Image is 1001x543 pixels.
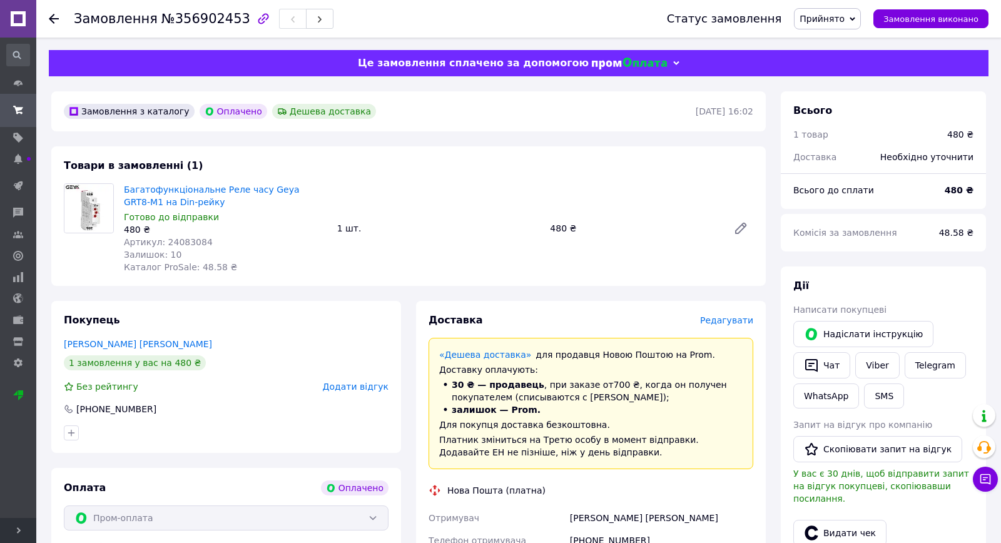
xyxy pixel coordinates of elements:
[793,352,850,378] button: Чат
[75,403,158,415] div: [PHONE_NUMBER]
[793,228,897,238] span: Комісія за замовлення
[793,152,836,162] span: Доставка
[793,185,874,195] span: Всього до сплати
[439,419,743,431] div: Для покупця доставка безкоштовна.
[793,129,828,140] span: 1 товар
[64,184,113,233] img: Багатофункціональне Реле часу Geya GRT8-M1 на Din-рейку
[793,321,933,347] button: Надіслати інструкцію
[124,212,219,222] span: Готово до відправки
[939,228,973,238] span: 48.58 ₴
[49,13,59,25] div: Повернутися назад
[883,14,978,24] span: Замовлення виконано
[696,106,753,116] time: [DATE] 16:02
[855,352,899,378] a: Viber
[439,348,743,361] div: для продавця Новою Поштою на Prom.
[667,13,782,25] div: Статус замовлення
[439,363,743,376] div: Доставку оплачують:
[429,513,479,523] span: Отримувач
[452,380,544,390] span: 30 ₴ — продавець
[64,160,203,171] span: Товари в замовленні (1)
[74,11,158,26] span: Замовлення
[429,314,483,326] span: Доставка
[592,58,667,69] img: evopay logo
[864,383,904,409] button: SMS
[439,350,531,360] a: «Дешева доставка»
[452,405,541,415] span: залишок — Prom.
[905,352,966,378] a: Telegram
[800,14,845,24] span: Прийнято
[124,250,181,260] span: Залишок: 10
[124,223,327,236] div: 480 ₴
[323,382,389,392] span: Додати відгук
[358,57,589,69] span: Це замовлення сплачено за допомогою
[439,434,743,459] div: Платник зміниться на Третю особу в момент відправки. Додавайте ЕН не пізніше, ніж у день відправки.
[272,104,376,119] div: Дешева доставка
[124,262,237,272] span: Каталог ProSale: 48.58 ₴
[64,355,206,370] div: 1 замовлення у вас на 480 ₴
[793,436,962,462] button: Скопіювати запит на відгук
[64,482,106,494] span: Оплата
[567,507,756,529] div: [PERSON_NAME] [PERSON_NAME]
[64,104,195,119] div: Замовлення з каталогу
[973,467,998,492] button: Чат з покупцем
[793,280,809,292] span: Дії
[873,143,981,171] div: Необхідно уточнити
[945,185,973,195] b: 480 ₴
[64,339,212,349] a: [PERSON_NAME] [PERSON_NAME]
[793,469,969,504] span: У вас є 30 днів, щоб відправити запит на відгук покупцеві, скопіювавши посилання.
[947,128,973,141] div: 480 ₴
[873,9,988,28] button: Замовлення виконано
[793,104,832,116] span: Всього
[200,104,267,119] div: Оплачено
[728,216,753,241] a: Редагувати
[64,314,120,326] span: Покупець
[444,484,549,497] div: Нова Пошта (платна)
[793,420,932,430] span: Запит на відгук про компанію
[332,220,546,237] div: 1 шт.
[124,237,213,247] span: Артикул: 24083084
[161,11,250,26] span: №356902453
[124,185,300,207] a: Багатофункціональне Реле часу Geya GRT8-M1 на Din-рейку
[439,378,743,403] li: , при заказе от 700 ₴ , когда он получен покупателем (списываются с [PERSON_NAME]);
[793,305,887,315] span: Написати покупцеві
[700,315,753,325] span: Редагувати
[321,480,389,495] div: Оплачено
[545,220,723,237] div: 480 ₴
[793,383,859,409] a: WhatsApp
[76,382,138,392] span: Без рейтингу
